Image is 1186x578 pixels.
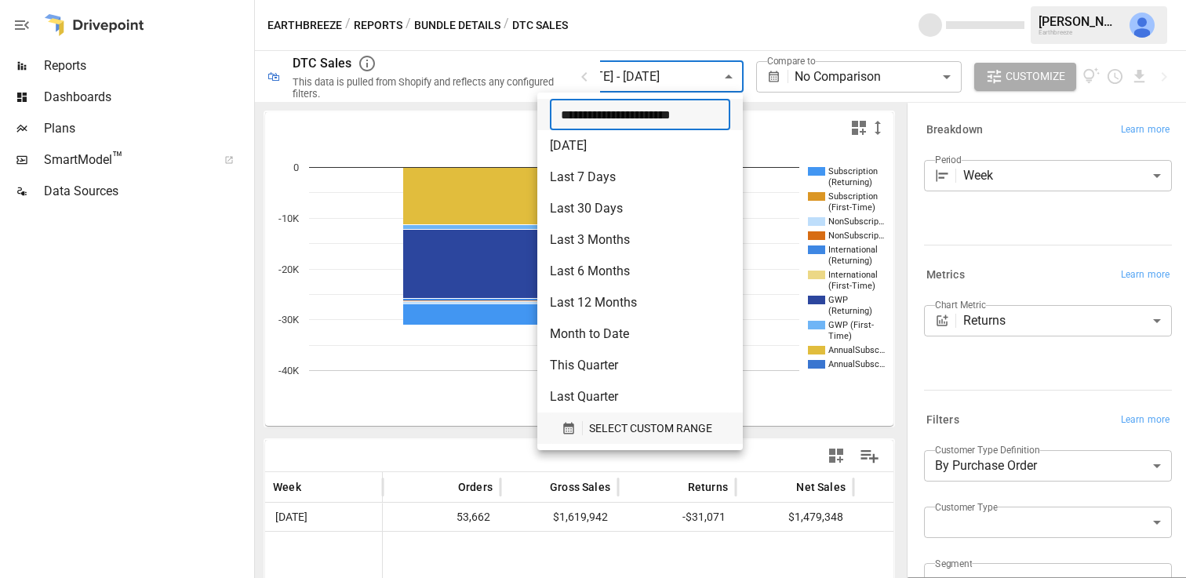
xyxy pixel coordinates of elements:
li: Last 12 Months [537,287,743,318]
span: SELECT CUSTOM RANGE [589,419,712,438]
li: This Quarter [537,350,743,381]
li: Month to Date [537,318,743,350]
li: Last Quarter [537,381,743,413]
li: Last 7 Days [537,162,743,193]
li: Last 30 Days [537,193,743,224]
li: [DATE] [537,130,743,162]
button: SELECT CUSTOM RANGE [550,413,730,444]
li: Last 3 Months [537,224,743,256]
li: Last 6 Months [537,256,743,287]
